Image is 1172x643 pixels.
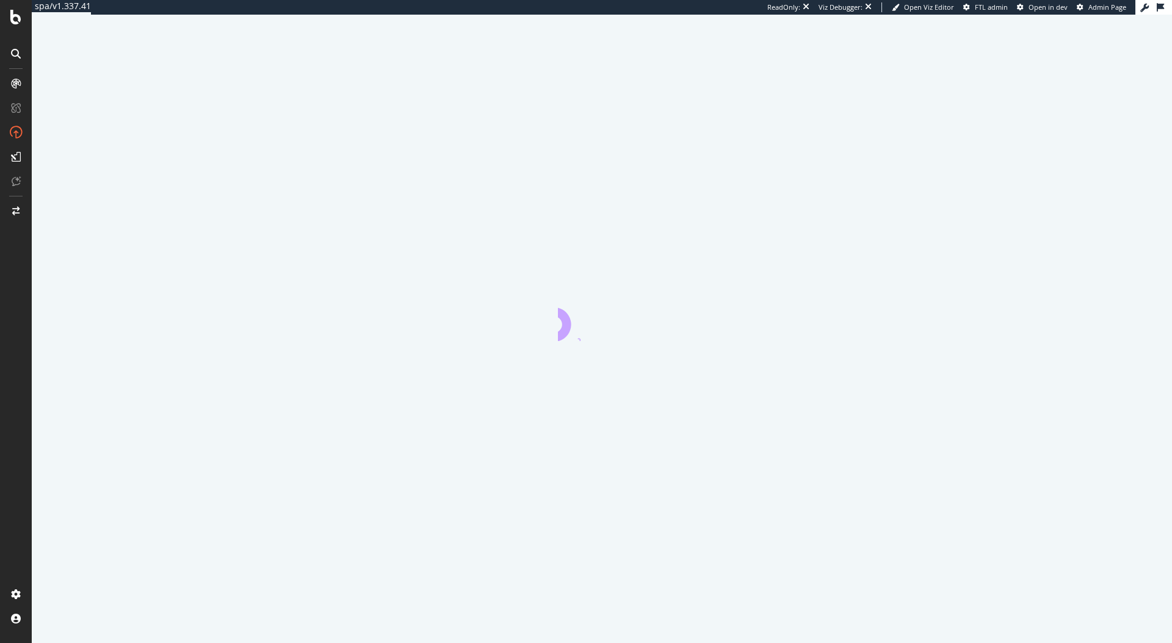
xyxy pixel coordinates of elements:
a: Admin Page [1077,2,1126,12]
span: Open in dev [1029,2,1068,12]
div: Viz Debugger: [819,2,863,12]
a: Open in dev [1017,2,1068,12]
a: FTL admin [963,2,1008,12]
span: FTL admin [975,2,1008,12]
a: Open Viz Editor [892,2,954,12]
div: animation [558,297,646,341]
span: Admin Page [1088,2,1126,12]
div: ReadOnly: [767,2,800,12]
span: Open Viz Editor [904,2,954,12]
